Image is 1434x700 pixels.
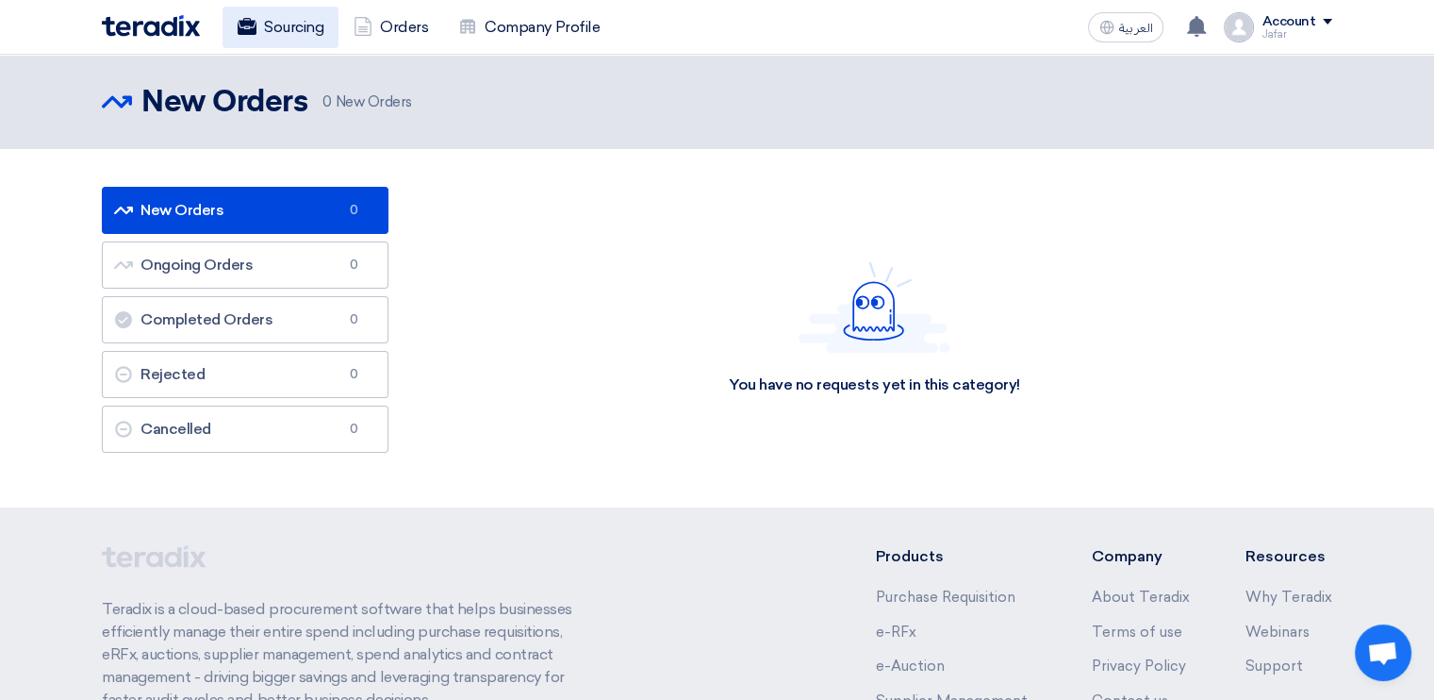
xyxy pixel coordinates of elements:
a: Rejected0 [102,351,388,398]
span: 0 [342,420,365,439]
li: Company [1091,545,1189,568]
a: About Teradix [1091,589,1189,606]
a: Completed Orders0 [102,296,388,343]
a: Cancelled0 [102,406,388,453]
img: profile_test.png [1224,12,1254,42]
img: Hello [799,261,949,353]
span: New Orders [322,92,412,113]
span: 0 [342,256,365,275]
div: Jafar [1261,29,1332,40]
span: 0 [342,310,365,329]
img: Teradix logo [102,15,200,37]
a: Privacy Policy [1091,658,1185,675]
div: دردشة مفتوحة [1355,625,1411,681]
li: Resources [1245,545,1332,568]
a: New Orders0 [102,187,388,234]
a: e-Auction [876,658,945,675]
span: 0 [322,93,332,110]
span: 0 [342,201,365,220]
a: Purchase Requisition [876,589,1015,606]
a: e-RFx [876,624,916,641]
a: Ongoing Orders0 [102,242,388,289]
li: Products [876,545,1035,568]
div: You have no requests yet in this category! [729,375,1020,395]
a: Company Profile [443,7,615,48]
a: Orders [338,7,443,48]
div: Account [1261,14,1315,30]
a: Webinars [1245,624,1310,641]
a: Terms of use [1091,624,1181,641]
span: العربية [1118,22,1152,35]
a: Sourcing [223,7,338,48]
button: العربية [1088,12,1163,42]
a: Support [1245,658,1303,675]
span: 0 [342,365,365,384]
a: Why Teradix [1245,589,1332,606]
h2: New Orders [141,84,307,122]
